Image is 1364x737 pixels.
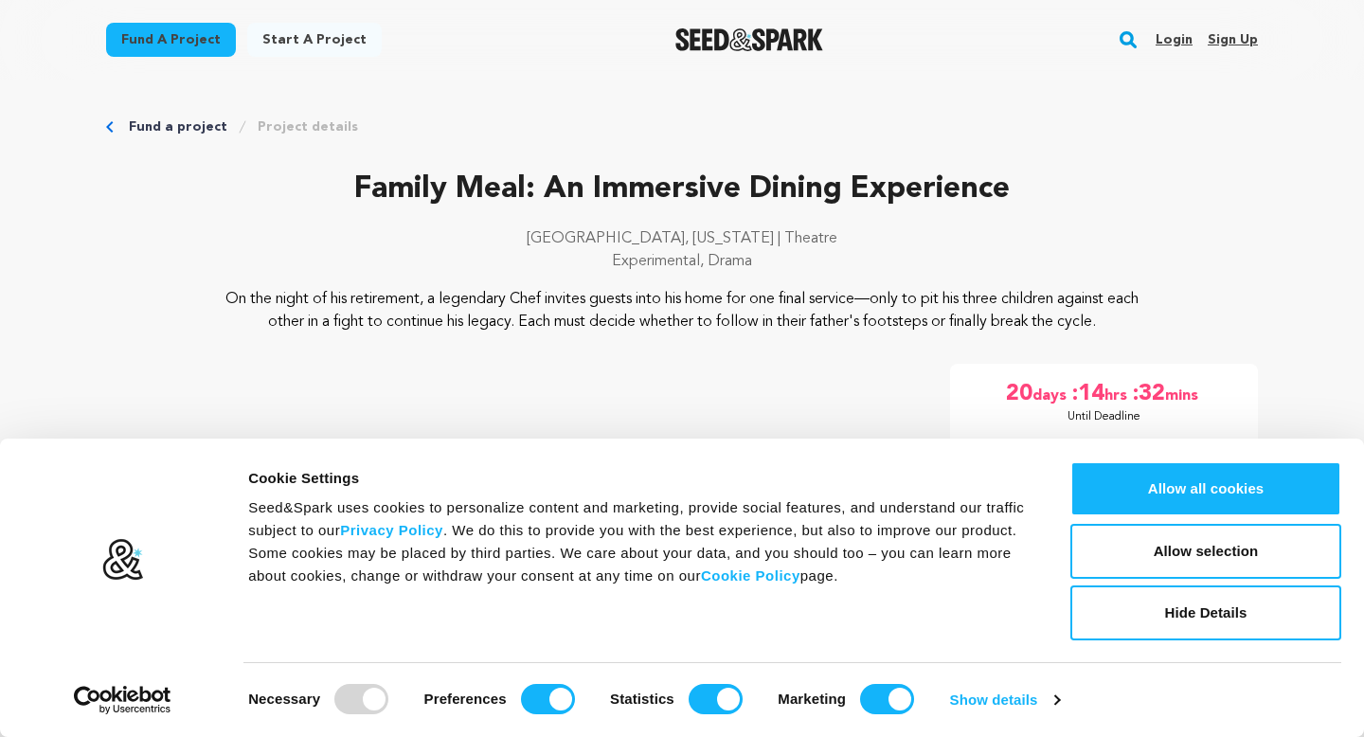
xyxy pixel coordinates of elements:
a: Fund a project [106,23,236,57]
span: mins [1165,379,1202,409]
a: Show details [950,686,1060,714]
button: Allow all cookies [1070,461,1341,516]
p: Until Deadline [1068,409,1140,424]
img: logo [101,538,144,582]
strong: Necessary [248,691,320,707]
a: Login [1156,25,1193,55]
div: Breadcrumb [106,117,1258,136]
a: Project details [258,117,358,136]
p: Family Meal: An Immersive Dining Experience [106,167,1258,212]
span: hrs [1104,379,1131,409]
a: Start a project [247,23,382,57]
a: Cookie Policy [701,567,800,584]
p: On the night of his retirement, a legendary Chef invites guests into his home for one final servi... [222,288,1143,333]
span: :14 [1070,379,1104,409]
a: Seed&Spark Homepage [675,28,824,51]
a: Privacy Policy [340,522,443,538]
p: Experimental, Drama [106,250,1258,273]
div: Seed&Spark uses cookies to personalize content and marketing, provide social features, and unders... [248,496,1028,587]
div: Cookie Settings [248,467,1028,490]
p: [GEOGRAPHIC_DATA], [US_STATE] | Theatre [106,227,1258,250]
span: :32 [1131,379,1165,409]
span: days [1032,379,1070,409]
strong: Preferences [424,691,507,707]
strong: Marketing [778,691,846,707]
strong: Statistics [610,691,674,707]
button: Allow selection [1070,524,1341,579]
button: Hide Details [1070,585,1341,640]
legend: Consent Selection [247,676,248,677]
img: Seed&Spark Logo Dark Mode [675,28,824,51]
a: Fund a project [129,117,227,136]
a: Sign up [1208,25,1258,55]
span: 20 [1006,379,1032,409]
a: Usercentrics Cookiebot - opens in a new window [40,686,206,714]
